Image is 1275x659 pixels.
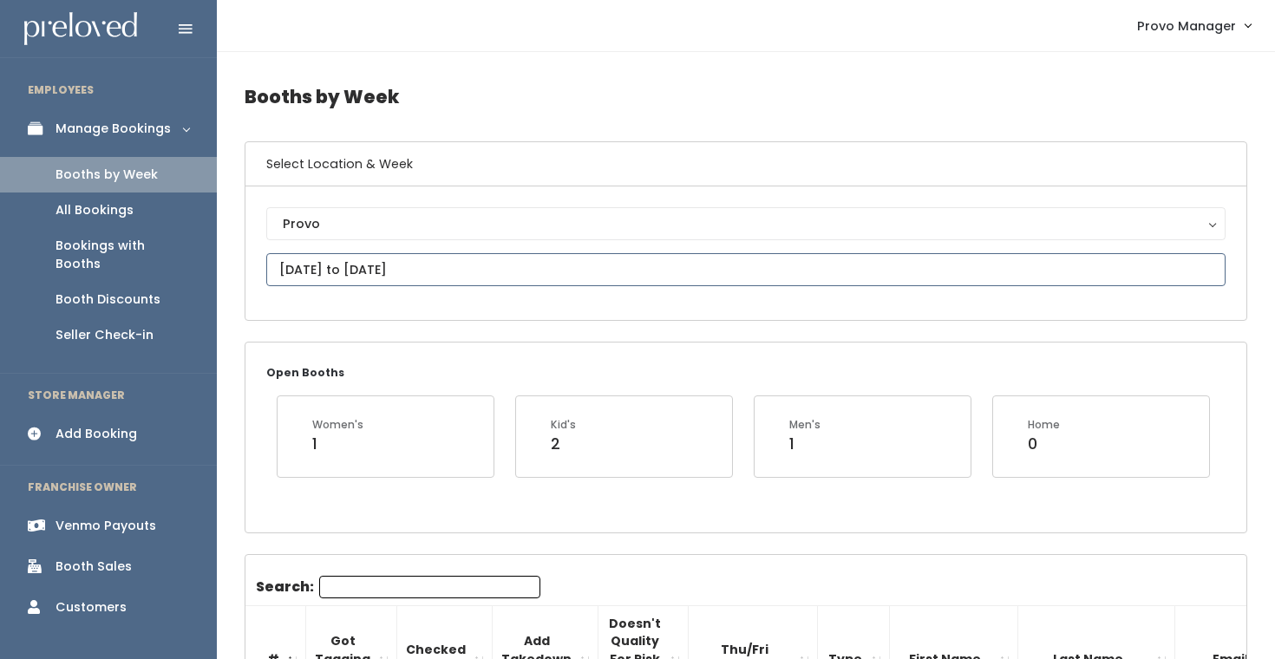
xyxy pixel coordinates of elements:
div: Venmo Payouts [56,517,156,535]
div: Booth Sales [56,558,132,576]
div: Kid's [551,417,576,433]
button: Provo [266,207,1226,240]
div: Men's [789,417,821,433]
a: Provo Manager [1120,7,1268,44]
label: Search: [256,576,540,598]
div: Women's [312,417,363,433]
div: 0 [1028,433,1060,455]
div: 2 [551,433,576,455]
div: Home [1028,417,1060,433]
div: Manage Bookings [56,120,171,138]
h6: Select Location & Week [245,142,1246,186]
input: Search: [319,576,540,598]
div: Booths by Week [56,166,158,184]
div: Customers [56,598,127,617]
div: All Bookings [56,201,134,219]
div: 1 [789,433,821,455]
h4: Booths by Week [245,73,1247,121]
img: preloved logo [24,12,137,46]
small: Open Booths [266,365,344,380]
div: Seller Check-in [56,326,154,344]
input: August 30 - September 5, 2025 [266,253,1226,286]
div: Booth Discounts [56,290,160,309]
div: Bookings with Booths [56,237,189,273]
div: Add Booking [56,425,137,443]
div: 1 [312,433,363,455]
div: Provo [283,214,1209,233]
span: Provo Manager [1137,16,1236,36]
